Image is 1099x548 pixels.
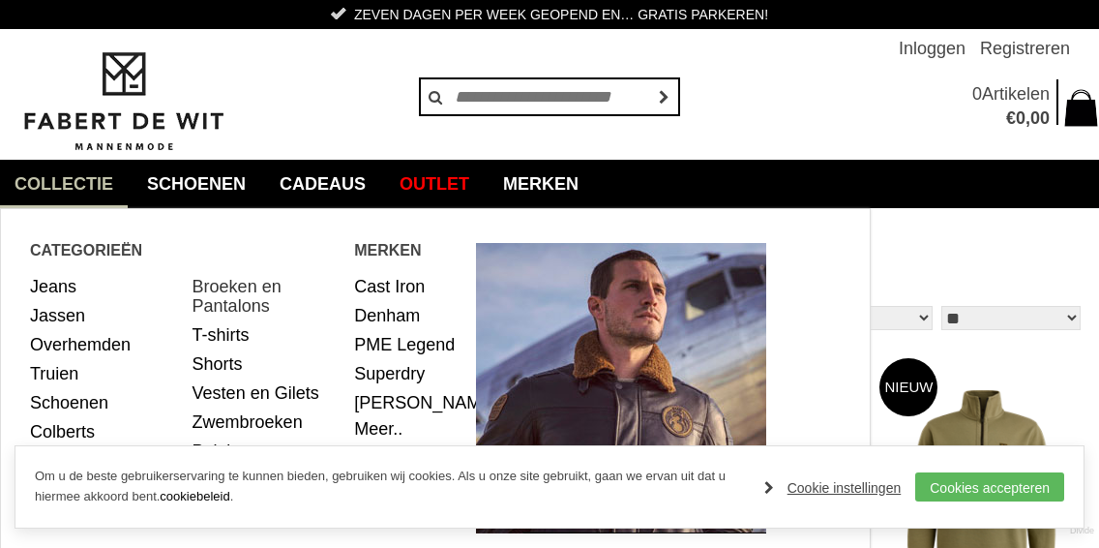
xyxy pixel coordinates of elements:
img: Heren [476,243,766,533]
a: [PERSON_NAME] [354,388,461,417]
a: Colberts [30,417,178,446]
img: Fabert de Wit [15,49,232,154]
a: Registreren [980,29,1070,68]
a: cookiebeleid [160,489,229,503]
span: 0 [972,84,982,104]
a: Polo's [193,437,341,466]
a: Inloggen [899,29,965,68]
a: T-shirts [193,320,341,350]
a: Meer.. [354,419,402,439]
a: Broeken en Pantalons [193,272,341,320]
span: 00 [1030,108,1050,128]
a: Denham [354,301,461,330]
span: Categorieën [30,238,354,262]
a: Merken [489,160,593,208]
a: Cookie instellingen [764,473,902,502]
a: Vesten en Gilets [193,379,341,408]
a: Outlet [385,160,484,208]
a: Jassen [30,301,178,330]
a: Cookies accepteren [915,472,1064,502]
a: Schoenen [30,388,178,417]
p: Om u de beste gebruikerservaring te kunnen bieden, gebruiken wij cookies. Als u onze site gebruik... [35,467,745,507]
a: Cast Iron [354,272,461,301]
a: Schoenen [133,160,260,208]
a: Overhemden [30,330,178,359]
span: Artikelen [982,84,1050,104]
a: PME Legend [354,330,461,359]
a: Cadeaus [265,160,380,208]
span: 0 [1016,108,1025,128]
a: Zwembroeken [193,408,341,437]
a: Jeans [30,272,178,301]
a: Superdry [354,359,461,388]
a: Shorts [193,350,341,379]
span: , [1025,108,1030,128]
span: € [1006,108,1016,128]
span: Merken [354,238,476,262]
a: Truien [30,359,178,388]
